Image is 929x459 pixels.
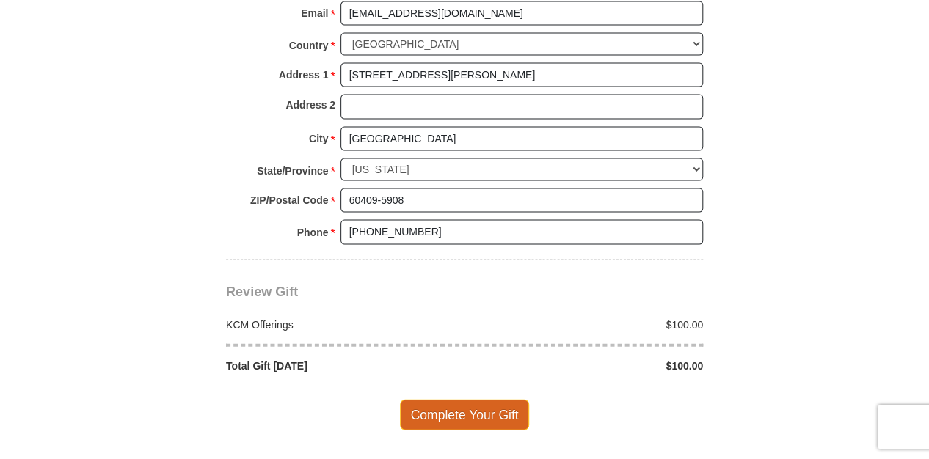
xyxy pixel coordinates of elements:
strong: ZIP/Postal Code [250,189,329,210]
strong: Email [301,2,328,23]
strong: City [309,128,328,148]
span: Review Gift [226,284,298,298]
div: Total Gift [DATE] [219,358,465,372]
span: Complete Your Gift [400,399,530,430]
strong: Address 2 [285,94,335,114]
div: KCM Offerings [219,317,465,331]
div: $100.00 [464,317,711,331]
strong: Address 1 [279,64,329,84]
div: $100.00 [464,358,711,372]
strong: State/Province [257,160,328,180]
strong: Country [289,34,329,55]
strong: Phone [297,221,329,242]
